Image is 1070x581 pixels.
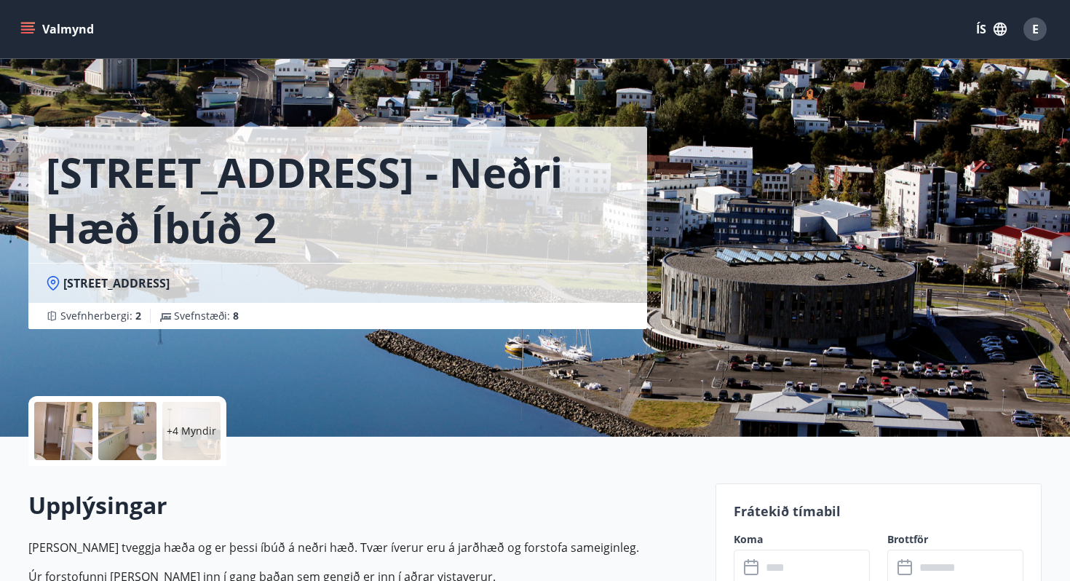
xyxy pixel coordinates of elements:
[968,16,1015,42] button: ÍS
[46,144,630,255] h1: [STREET_ADDRESS] - Neðri hæð íbúð 2
[887,532,1023,547] label: Brottför
[734,502,1023,521] p: Frátekið tímabil
[233,309,239,323] span: 8
[174,309,239,323] span: Svefnstæði :
[60,309,141,323] span: Svefnherbergi :
[167,424,216,438] p: +4 Myndir
[1018,12,1053,47] button: E
[135,309,141,323] span: 2
[28,539,698,556] p: [PERSON_NAME] tveggja hæða og er þessi íbúð á neðri hæð. Tvær íverur eru á jarðhæð og forstofa sa...
[28,489,698,521] h2: Upplýsingar
[1032,21,1039,37] span: E
[17,16,100,42] button: menu
[63,275,170,291] span: [STREET_ADDRESS]
[734,532,870,547] label: Koma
